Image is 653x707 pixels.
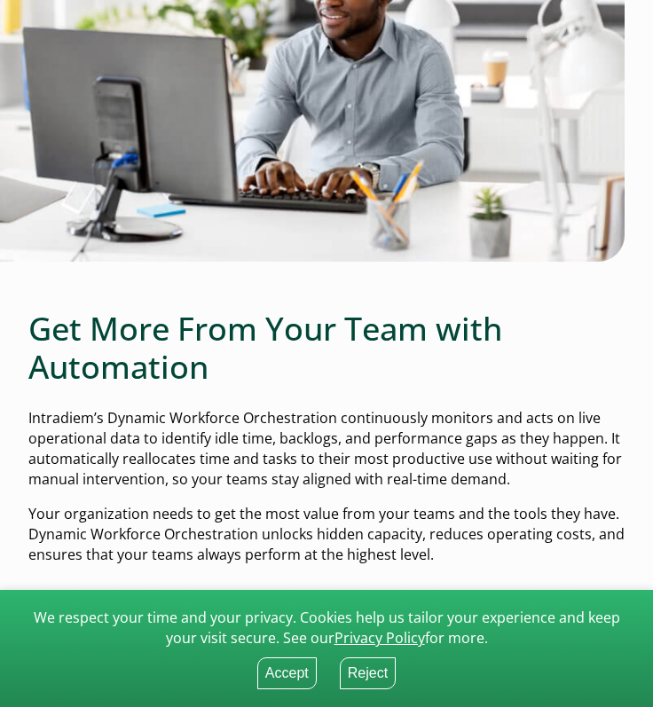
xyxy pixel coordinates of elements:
[334,628,425,648] a: Link opens in a new window
[340,657,396,689] button: Reject
[18,608,635,648] p: We respect your time and your privacy. Cookies help us tailor your experience and keep your visit...
[28,310,625,386] h2: Get More From Your Team with Automation
[28,504,625,565] p: Your organization needs to get the most value from your teams and the tools they have. Dynamic Wo...
[257,657,317,689] button: Accept
[28,408,625,490] p: Intradiem’s Dynamic Workforce Orchestration continuously monitors and acts on live operational da...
